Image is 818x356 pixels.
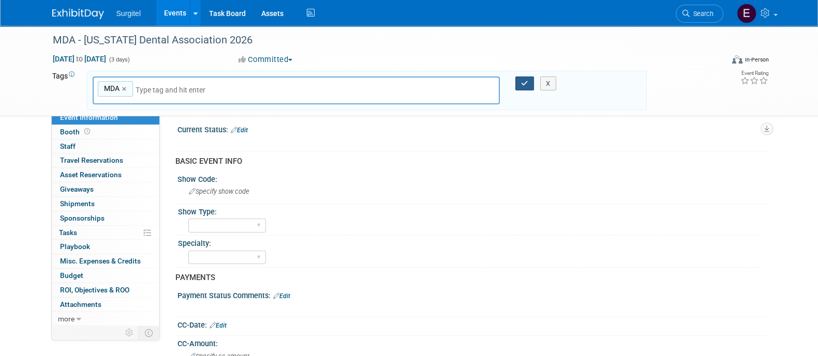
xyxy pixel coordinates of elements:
div: PAYMENTS [175,272,758,283]
button: Committed [235,54,296,65]
a: Edit [210,322,227,329]
span: Booth not reserved yet [82,128,92,135]
div: Event Rating [740,71,768,76]
a: Asset Reservations [52,168,159,182]
a: Event Information [52,111,159,125]
a: ROI, Objectives & ROO [52,283,159,297]
span: Shipments [60,199,95,208]
td: Personalize Event Tab Strip [121,326,139,339]
div: CC-Amount: [177,336,766,349]
div: Current Status: [177,122,766,135]
span: more [58,315,75,323]
div: Show Type: [178,204,762,217]
span: to [75,55,84,63]
div: Payment Status Comments: [177,288,766,301]
span: Tasks [59,228,77,237]
span: Booth [60,128,92,136]
div: In-Person [744,56,768,64]
span: ROI, Objectives & ROO [60,286,129,294]
a: more [52,312,159,326]
img: Format-Inperson.png [732,55,742,64]
a: Booth [52,125,159,139]
span: Giveaways [60,185,94,193]
div: BASIC EVENT INFO [175,156,758,167]
div: Show Code: [177,172,766,184]
span: [DATE] [DATE] [52,54,107,64]
img: Event Coordinator [737,4,756,23]
div: Event Format [662,54,769,69]
div: CC-Date: [177,317,766,331]
a: Misc. Expenses & Credits [52,254,159,268]
span: Specify show code [189,188,249,195]
a: Tasks [52,226,159,240]
a: Shipments [52,197,159,211]
a: Search [676,5,723,23]
span: Attachments [60,300,101,308]
span: Budget [60,271,83,280]
td: Tags [52,71,78,111]
span: Surgitel [116,9,141,18]
span: Playbook [60,242,90,251]
div: MDA - [US_STATE] Dental Association 2026 [49,31,708,50]
a: Edit [231,127,248,134]
span: Sponsorships [60,214,105,222]
a: Giveaways [52,182,159,196]
a: Staff [52,140,159,153]
a: Edit [273,292,290,300]
a: Sponsorships [52,211,159,225]
span: Misc. Expenses & Credits [60,257,141,265]
span: Asset Reservations [60,171,122,179]
input: Type tag and hit enter [136,85,280,95]
span: MDA [102,83,120,94]
button: X [540,76,556,91]
a: Budget [52,269,159,283]
span: Travel Reservations [60,156,123,164]
a: Travel Reservations [52,153,159,167]
span: Staff [60,142,76,150]
a: Attachments [52,298,159,312]
img: ExhibitDay [52,9,104,19]
td: Toggle Event Tabs [138,326,159,339]
div: Specialty: [178,236,762,249]
a: Playbook [52,240,159,254]
span: (3 days) [108,56,130,63]
a: × [122,83,129,95]
span: Search [690,10,713,18]
span: Event Information [60,113,118,121]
